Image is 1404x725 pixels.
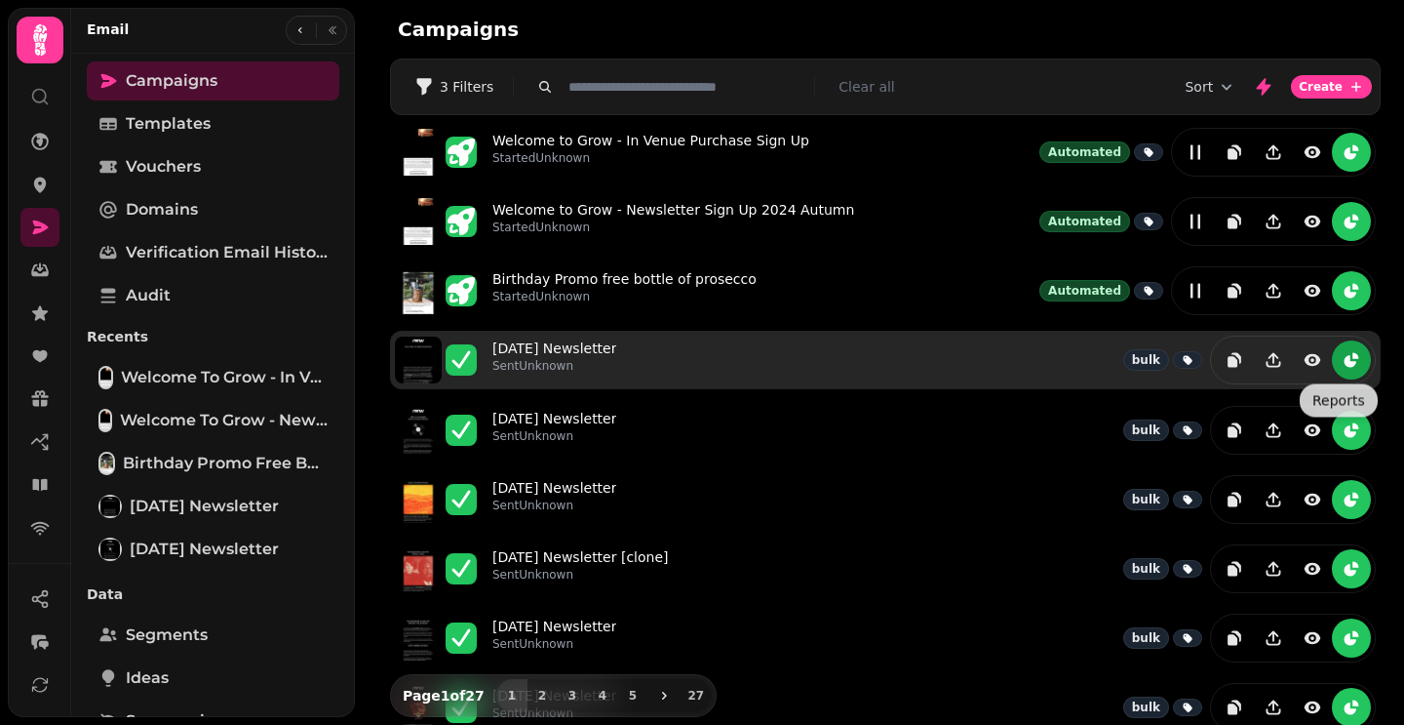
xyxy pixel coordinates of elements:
span: Campaigns [126,69,217,93]
button: Share campaign preview [1254,480,1293,519]
p: Sent Unknown [492,567,669,583]
img: aHR0cHM6Ly9zdGFtcGVkZS1zZXJ2aWNlLXByb2QtdGVtcGxhdGUtcHJldmlld3MuczMuZXUtd2VzdC0xLmFtYXpvbmF3cy5jb... [395,545,442,592]
button: duplicate [1215,341,1254,380]
span: Birthday Promo free bottle of prosecco [123,452,328,475]
button: duplicate [1215,202,1254,241]
div: Automated [1039,211,1130,232]
img: aHR0cHM6Ly9zdGFtcGVkZS1zZXJ2aWNlLXByb2QtdGVtcGxhdGUtcHJldmlld3MuczMuZXUtd2VzdC0xLmFtYXpvbmF3cy5jb... [395,267,442,314]
button: reports [1332,480,1371,519]
a: Welcome to Grow - In Venue Purchase Sign UpWelcome to Grow - In Venue Purchase Sign Up [87,358,339,397]
span: Welcome to Grow - Newsletter Sign Up 2024 Autumn [120,409,328,432]
button: 27 [681,679,712,712]
a: [DATE] NewsletterSentUnknown [492,339,616,382]
span: 2 [534,690,550,702]
a: Vouchers [87,147,339,186]
a: 04.08.25 Newsletter[DATE] Newsletter [87,530,339,569]
nav: Pagination [496,679,712,712]
button: Share campaign preview [1254,202,1293,241]
span: 3 Filters [440,80,493,94]
img: aHR0cHM6Ly9zdGFtcGVkZS1zZXJ2aWNlLXByb2QtdGVtcGxhdGUtcHJldmlld3MuczMuZXUtd2VzdC0xLmFtYXpvbmF3cy5jb... [395,198,442,245]
a: Campaigns [87,61,339,101]
button: duplicate [1215,271,1254,310]
a: Audit [87,276,339,315]
span: Domains [126,198,198,222]
button: Sort [1185,77,1236,97]
a: [DATE] NewsletterSentUnknown [492,478,616,521]
button: view [1293,619,1332,658]
button: edit [1176,202,1215,241]
img: aHR0cHM6Ly9zdGFtcGVkZS1zZXJ2aWNlLXByb2QtdGVtcGxhdGUtcHJldmlld3MuczMuZXUtd2VzdC0xLmFtYXpvbmF3cy5jb... [395,337,442,383]
div: bulk [1123,697,1169,718]
a: [DATE] NewsletterSentUnknown [492,617,616,660]
a: Domains [87,190,339,229]
button: duplicate [1215,480,1254,519]
a: Segments [87,616,339,655]
a: Welcome to Grow - In Venue Purchase Sign UpStartedUnknown [492,131,809,174]
button: Share campaign preview [1254,341,1293,380]
div: Automated [1039,141,1130,163]
button: view [1293,480,1332,519]
button: view [1293,549,1332,588]
p: Started Unknown [492,220,854,235]
a: Welcome to Grow - Newsletter Sign Up 2024 AutumnStartedUnknown [492,200,854,243]
div: Reports [1300,384,1378,418]
span: Welcome to Grow - In Venue Purchase Sign Up [121,366,328,389]
p: Page 1 of 27 [395,686,492,705]
button: reports [1332,411,1371,450]
span: Create [1299,81,1343,93]
div: bulk [1123,558,1169,580]
button: duplicate [1215,619,1254,658]
img: Welcome to Grow - In Venue Purchase Sign Up [100,368,111,387]
button: reports [1332,341,1371,380]
img: aHR0cHM6Ly9zdGFtcGVkZS1zZXJ2aWNlLXByb2QtdGVtcGxhdGUtcHJldmlld3MuczMuZXUtd2VzdC0xLmFtYXpvbmF3cy5jb... [395,129,442,176]
button: 4 [587,679,618,712]
a: Welcome to Grow - Newsletter Sign Up 2024 AutumnWelcome to Grow - Newsletter Sign Up 2024 Autumn [87,401,339,440]
button: Clear all [838,77,894,97]
p: Started Unknown [492,150,809,166]
button: Share campaign preview [1254,133,1293,172]
button: 3 Filters [399,71,509,102]
a: Ideas [87,659,339,698]
span: Audit [126,284,171,307]
button: duplicate [1215,549,1254,588]
button: view [1293,271,1332,310]
button: Share campaign preview [1254,411,1293,450]
button: Share campaign preview [1254,619,1293,658]
img: aHR0cHM6Ly9zdGFtcGVkZS1zZXJ2aWNlLXByb2QtdGVtcGxhdGUtcHJldmlld3MuczMuZXUtd2VzdC0xLmFtYXpvbmF3cy5jb... [395,615,442,662]
span: Ideas [126,666,169,690]
a: Birthday Promo free bottle of proseccoStartedUnknown [492,269,757,312]
button: duplicate [1215,411,1254,450]
button: next [647,679,681,712]
span: Segments [126,624,208,647]
span: Templates [126,112,211,136]
div: bulk [1123,489,1169,510]
p: Sent Unknown [492,428,616,444]
button: Share campaign preview [1254,271,1293,310]
button: view [1293,133,1332,172]
span: 27 [688,690,704,702]
img: Welcome to Grow - Newsletter Sign Up 2024 Autumn [100,411,110,430]
span: [DATE] Newsletter [130,495,279,518]
a: [DATE] NewsletterSentUnknown [492,409,616,452]
div: bulk [1123,349,1169,371]
span: Verification email history [126,241,328,264]
button: duplicate [1215,133,1254,172]
button: reports [1332,202,1371,241]
img: aHR0cHM6Ly9zdGFtcGVkZS1zZXJ2aWNlLXByb2QtdGVtcGxhdGUtcHJldmlld3MuczMuZXUtd2VzdC0xLmFtYXpvbmF3cy5jb... [395,476,442,523]
span: Vouchers [126,155,201,179]
span: 4 [595,690,610,702]
div: bulk [1123,420,1169,441]
button: view [1293,341,1332,380]
button: 3 [557,679,588,712]
a: Birthday Promo free bottle of proseccoBirthday Promo free bottle of prosecco [87,444,339,483]
span: [DATE] Newsletter [130,538,279,561]
button: edit [1176,133,1215,172]
h2: Email [87,20,129,39]
button: edit [1176,271,1215,310]
a: [DATE] Newsletter [clone]SentUnknown [492,547,669,590]
div: Automated [1039,280,1130,302]
img: aHR0cHM6Ly9zdGFtcGVkZS1zZXJ2aWNlLXByb2QtdGVtcGxhdGUtcHJldmlld3MuczMuZXUtd2VzdC0xLmFtYXpvbmF3cy5jb... [395,407,442,454]
img: 11.08.25 Newsletter [100,497,120,516]
button: Share campaign preview [1254,549,1293,588]
span: 1 [504,690,520,702]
